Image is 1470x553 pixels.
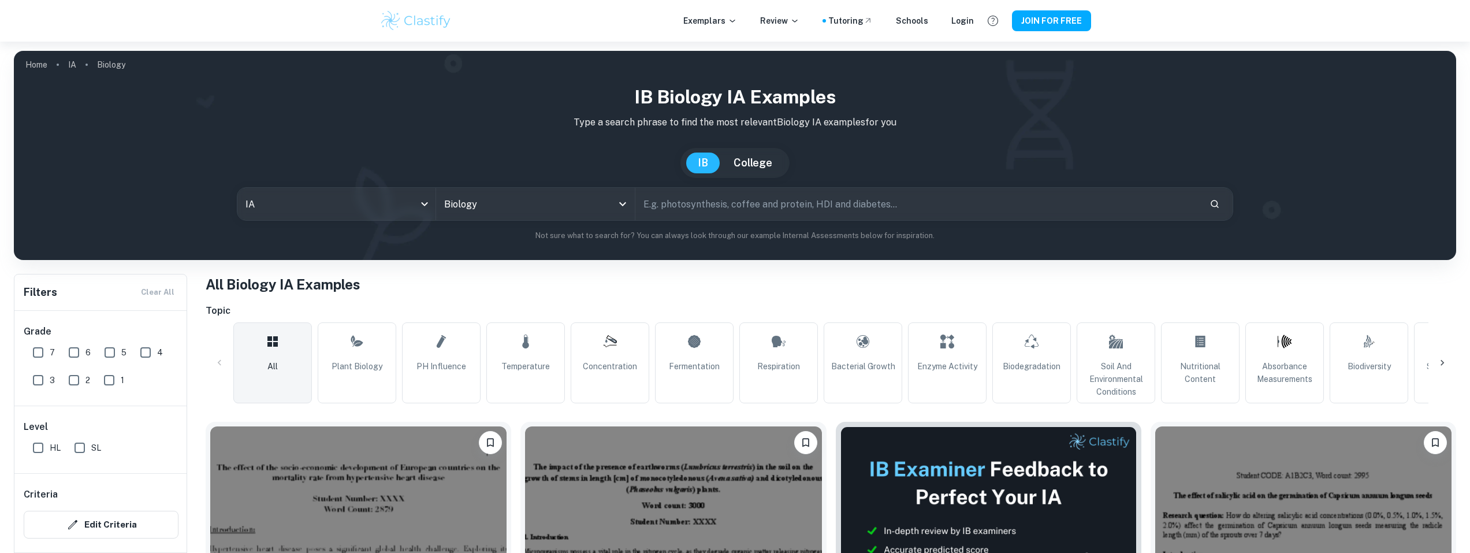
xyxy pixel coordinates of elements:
[583,360,637,373] span: Concentration
[1166,360,1234,385] span: Nutritional Content
[1424,431,1447,454] button: Please log in to bookmark exemplars
[24,511,178,539] button: Edit Criteria
[121,374,124,387] span: 1
[917,360,977,373] span: Enzyme Activity
[1003,360,1060,373] span: Biodegradation
[1205,194,1225,214] button: Search
[121,346,126,359] span: 5
[828,14,873,27] a: Tutoring
[1082,360,1150,398] span: Soil and Environmental Conditions
[85,346,91,359] span: 6
[757,360,800,373] span: Respiration
[68,57,76,73] a: IA
[983,11,1003,31] button: Help and Feedback
[479,431,502,454] button: Please log in to bookmark exemplars
[1348,360,1391,373] span: Biodiversity
[379,9,453,32] img: Clastify logo
[831,360,895,373] span: Bacterial Growth
[50,441,61,454] span: HL
[683,14,737,27] p: Exemplars
[206,304,1456,318] h6: Topic
[157,346,163,359] span: 4
[85,374,90,387] span: 2
[760,14,799,27] p: Review
[50,374,55,387] span: 3
[722,153,784,173] button: College
[14,51,1456,260] img: profile cover
[23,83,1447,111] h1: IB Biology IA examples
[206,274,1456,295] h1: All Biology IA Examples
[237,188,436,220] div: IA
[50,346,55,359] span: 7
[1251,360,1319,385] span: Absorbance Measurements
[615,196,631,212] button: Open
[24,284,57,300] h6: Filters
[951,14,974,27] a: Login
[332,360,382,373] span: Plant Biology
[24,325,178,339] h6: Grade
[669,360,720,373] span: Fermentation
[25,57,47,73] a: Home
[896,14,928,27] a: Schools
[24,488,58,502] h6: Criteria
[1012,10,1091,31] button: JOIN FOR FREE
[416,360,466,373] span: pH Influence
[686,153,720,173] button: IB
[23,116,1447,129] p: Type a search phrase to find the most relevant Biology IA examples for you
[23,230,1447,242] p: Not sure what to search for? You can always look through our example Internal Assessments below f...
[97,58,125,71] p: Biology
[267,360,278,373] span: All
[24,420,178,434] h6: Level
[635,188,1200,220] input: E.g. photosynthesis, coffee and protein, HDI and diabetes...
[91,441,101,454] span: SL
[794,431,817,454] button: Please log in to bookmark exemplars
[501,360,550,373] span: Temperature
